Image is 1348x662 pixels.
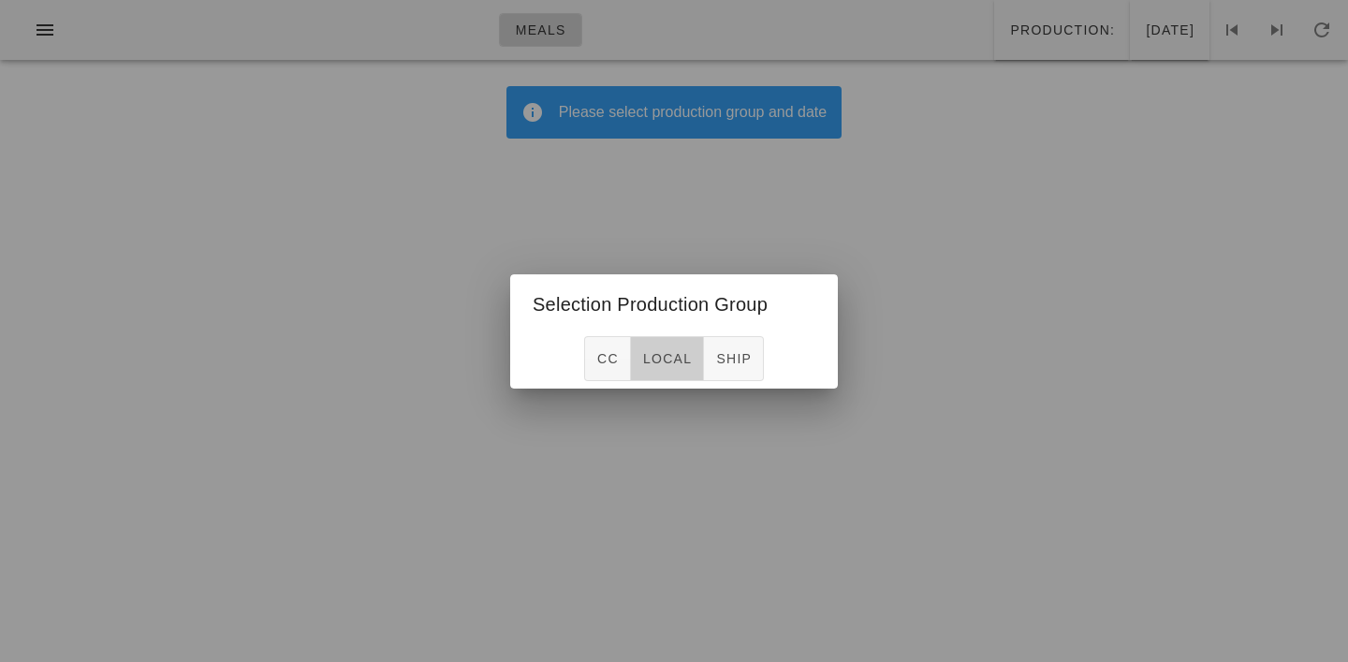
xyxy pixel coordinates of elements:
span: ship [715,351,752,366]
div: Selection Production Group [510,274,838,329]
button: local [631,336,704,381]
button: CC [584,336,631,381]
span: local [642,351,692,366]
span: CC [596,351,619,366]
button: ship [704,336,764,381]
